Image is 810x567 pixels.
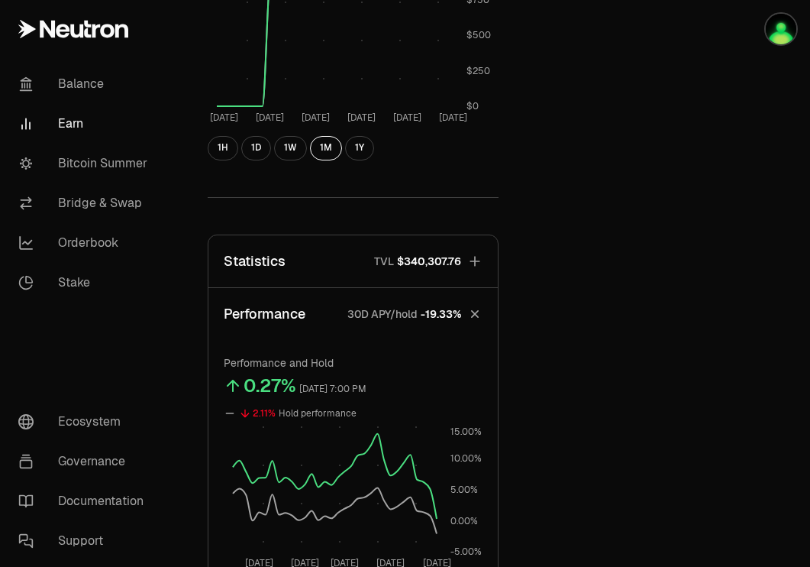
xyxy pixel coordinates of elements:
[6,481,165,521] a: Documentation
[208,288,498,340] button: Performance30D APY/hold-19.33%
[310,136,342,160] button: 1M
[224,251,286,272] p: Statistics
[466,65,490,77] tspan: $250
[421,306,461,322] span: -19.33%
[6,263,165,303] a: Stake
[224,303,305,325] p: Performance
[347,306,418,322] p: 30D APY/hold
[302,112,330,124] tspan: [DATE]
[450,514,478,526] tspan: 0.00%
[393,112,421,124] tspan: [DATE]
[6,144,165,183] a: Bitcoin Summer
[439,112,467,124] tspan: [DATE]
[299,381,366,398] div: [DATE] 7:00 PM
[345,136,374,160] button: 1Y
[347,112,376,124] tspan: [DATE]
[6,402,165,442] a: Ecosystem
[6,223,165,263] a: Orderbook
[279,405,357,423] div: Hold performance
[274,136,307,160] button: 1W
[256,112,284,124] tspan: [DATE]
[244,374,296,398] div: 0.27%
[253,405,276,423] div: 2.11%
[6,442,165,481] a: Governance
[450,452,482,465] tspan: 10.00%
[208,136,238,160] button: 1H
[208,235,498,287] button: StatisticsTVL$340,307.76
[6,64,165,104] a: Balance
[6,521,165,561] a: Support
[450,425,482,437] tspan: 15.00%
[224,355,482,371] p: Performance and Hold
[6,183,165,223] a: Bridge & Swap
[241,136,271,160] button: 1D
[466,101,479,113] tspan: $0
[397,254,461,269] span: $340,307.76
[374,254,394,269] p: TVL
[466,30,491,42] tspan: $500
[450,546,482,558] tspan: -5.00%
[6,104,165,144] a: Earn
[766,14,796,44] img: Atom Staking
[210,112,238,124] tspan: [DATE]
[450,483,478,495] tspan: 5.00%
